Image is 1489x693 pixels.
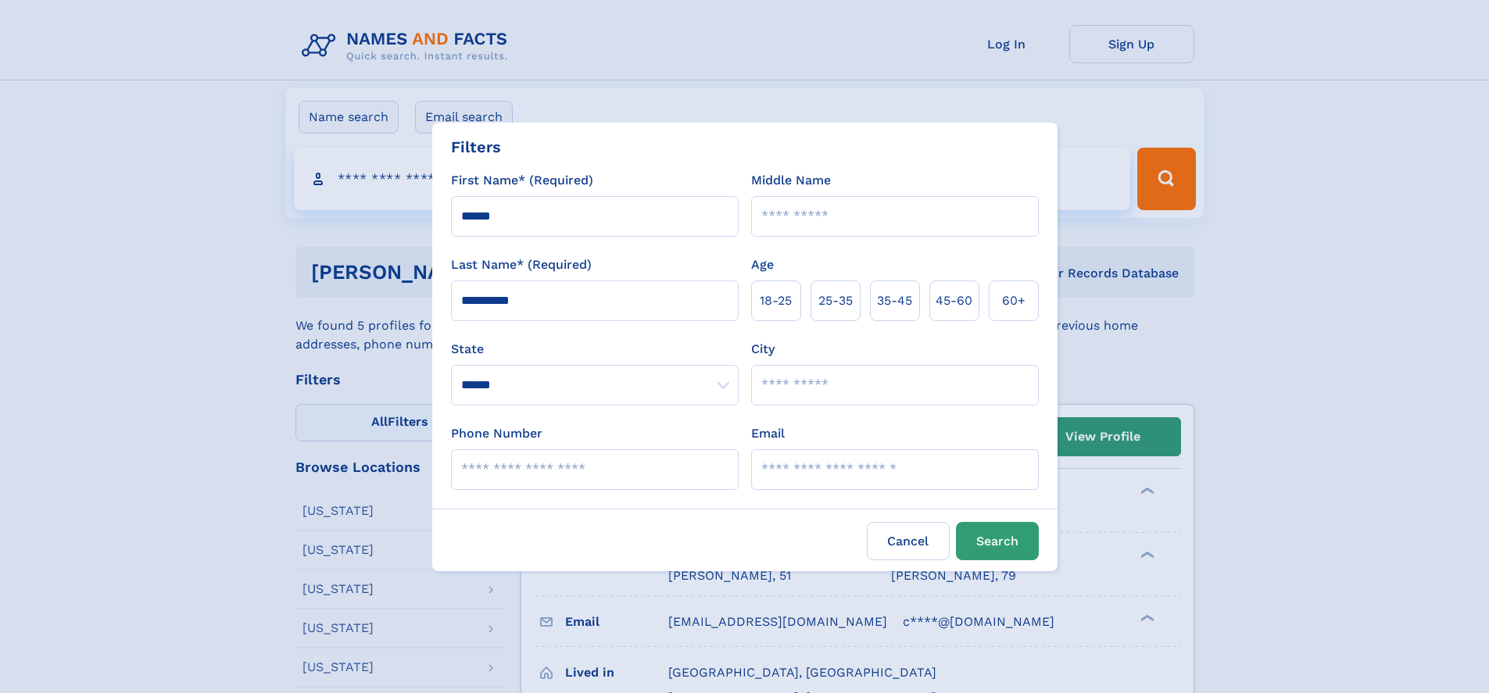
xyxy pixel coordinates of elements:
[451,255,592,274] label: Last Name* (Required)
[751,424,785,443] label: Email
[818,291,853,310] span: 25‑35
[751,255,774,274] label: Age
[751,340,775,359] label: City
[877,291,912,310] span: 35‑45
[751,171,831,190] label: Middle Name
[867,522,950,560] label: Cancel
[1002,291,1025,310] span: 60+
[451,424,542,443] label: Phone Number
[451,135,501,159] div: Filters
[760,291,792,310] span: 18‑25
[936,291,972,310] span: 45‑60
[451,340,739,359] label: State
[956,522,1039,560] button: Search
[451,171,593,190] label: First Name* (Required)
